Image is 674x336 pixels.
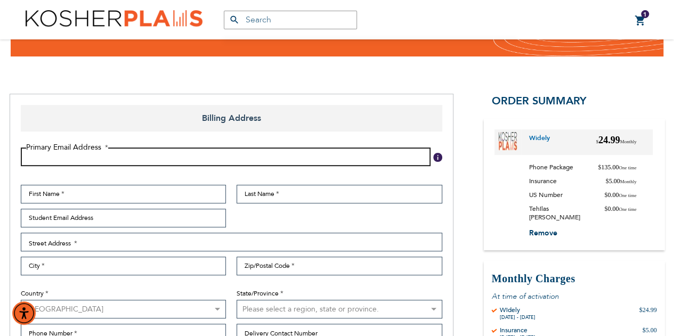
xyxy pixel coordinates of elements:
p: At time of activation [492,291,657,301]
span: One time [619,207,636,212]
span: Billing Address [21,105,442,132]
span: Monthly [620,139,636,144]
span: Phone Package [529,163,581,171]
keeper-lock: Open Keeper Popup [412,150,425,163]
span: $ [596,139,598,144]
div: Widely [500,306,535,314]
h3: Monthly Charges [492,272,657,286]
span: Monthly [620,179,636,184]
span: 5.00 [605,177,636,185]
div: Accessibility Menu [12,301,36,325]
span: 1 [643,10,647,19]
div: [DATE] - [DATE] [500,314,535,321]
a: 1 [635,14,646,27]
span: US Number [529,191,571,199]
div: $24.99 [639,306,657,321]
span: $ [605,177,608,185]
span: 135.00 [598,163,636,171]
span: One time [619,165,636,170]
img: Widely [499,132,517,150]
span: 0.00 [604,191,636,199]
span: $ [598,163,601,171]
span: Insurance [529,177,565,185]
span: Order Summary [492,94,587,108]
span: 24.99 [596,134,636,151]
span: $ [604,205,607,212]
input: Search [224,11,357,29]
span: 0.00 [604,204,636,222]
span: Remove [529,228,557,238]
span: $ [604,191,607,199]
a: Widely [529,134,550,151]
span: Tehilas [PERSON_NAME] [529,204,605,222]
span: One time [619,193,636,198]
div: Insurance [500,326,535,334]
img: Kosher Plans [26,10,202,30]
